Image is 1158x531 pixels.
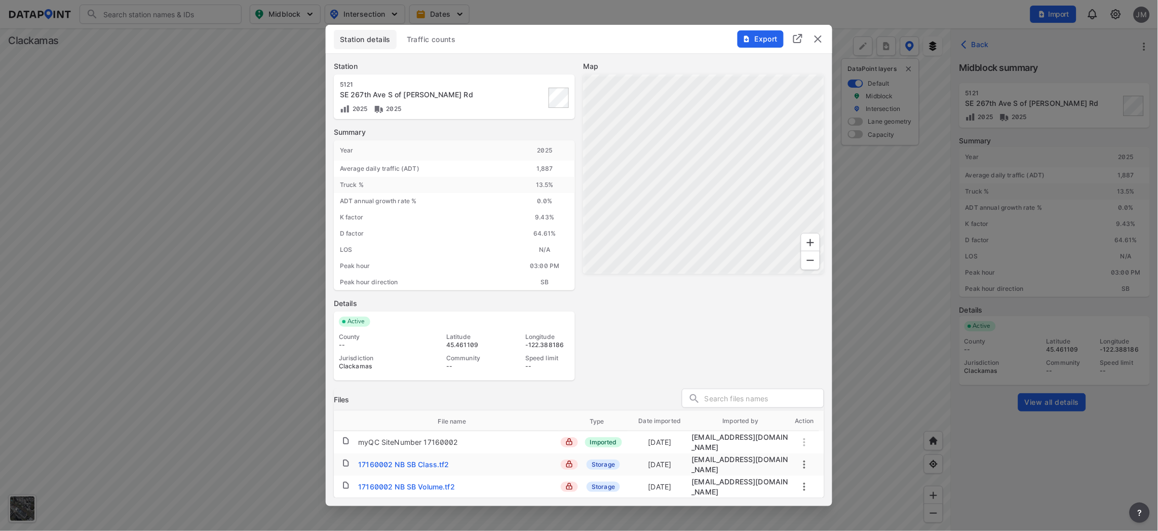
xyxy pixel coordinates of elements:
[566,461,573,468] img: lock_close.8fab59a9.svg
[334,140,515,161] div: Year
[812,33,824,45] button: delete
[812,33,824,45] img: close.efbf2170.svg
[340,104,350,114] img: Volume count
[692,432,790,452] div: migration@data-point.io
[334,193,515,209] div: ADT annual growth rate %
[804,237,817,249] svg: Zoom In
[1136,507,1144,519] span: ?
[515,209,575,225] div: 9.43%
[340,34,391,45] span: Station details
[743,35,751,43] img: File%20-%20Download.70cf71cd.svg
[628,411,692,431] th: Date imported
[334,395,350,405] h3: Files
[515,193,575,209] div: 0.0 %
[515,177,575,193] div: 13.5 %
[801,233,820,252] div: Zoom In
[339,354,412,362] div: Jurisdiction
[334,225,515,242] div: D factor
[340,81,495,89] div: 5121
[1130,503,1150,523] button: more
[705,391,824,406] input: Search files names
[566,438,573,445] img: lock_close.8fab59a9.svg
[334,30,824,49] div: basic tabs example
[342,459,350,467] img: file.af1f9d02.svg
[334,161,515,177] div: Average daily traffic (ADT)
[628,455,692,474] td: [DATE]
[587,482,620,492] span: Storage
[583,61,824,71] label: Map
[525,333,570,341] div: Longitude
[334,61,575,71] label: Station
[343,317,370,327] span: Active
[804,254,817,267] svg: Zoom Out
[792,32,804,45] img: full_screen.b7bf9a36.svg
[374,104,384,114] img: Vehicle class
[339,341,412,349] div: --
[692,411,790,431] th: Imported by
[515,225,575,242] div: 64.61%
[334,127,575,137] label: Summary
[798,481,810,493] button: more
[587,460,620,470] span: Storage
[358,437,458,447] div: myQC SiteNumber 17160002
[692,477,790,497] div: adm_ckm@data-point.io
[525,341,570,349] div: -122.388186
[790,411,819,431] th: Action
[801,251,820,270] div: Zoom Out
[515,161,575,177] div: 1,887
[342,481,350,489] img: file.af1f9d02.svg
[339,362,412,370] div: Clackamas
[692,454,790,475] div: adm_ckm@data-point.io
[358,482,455,492] div: 17160002 NB SB Volume.tf2
[590,417,617,426] span: Type
[446,362,491,370] div: --
[334,298,575,309] label: Details
[342,437,350,445] img: file.af1f9d02.svg
[738,30,784,48] button: Export
[585,437,622,447] span: Imported
[515,274,575,290] div: SB
[566,483,573,490] img: lock_close.8fab59a9.svg
[334,177,515,193] div: Truck %
[628,433,692,452] td: [DATE]
[339,333,412,341] div: County
[446,354,491,362] div: Community
[798,459,810,471] button: more
[525,354,570,362] div: Speed limit
[340,90,495,100] div: SE 267th Ave S of SE Stone Rd
[334,274,515,290] div: Peak hour direction
[334,242,515,258] div: LOS
[438,417,480,426] span: File name
[384,105,402,112] span: 2025
[628,477,692,497] td: [DATE]
[334,209,515,225] div: K factor
[407,34,456,45] span: Traffic counts
[515,258,575,274] div: 03:00 PM
[446,341,491,349] div: 45.461109
[525,362,570,370] div: --
[350,105,368,112] span: 2025
[358,460,449,470] div: 17160002 NB SB Class.tf2
[446,333,491,341] div: Latitude
[515,140,575,161] div: 2025
[515,242,575,258] div: N/A
[743,34,777,44] span: Export
[334,258,515,274] div: Peak hour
